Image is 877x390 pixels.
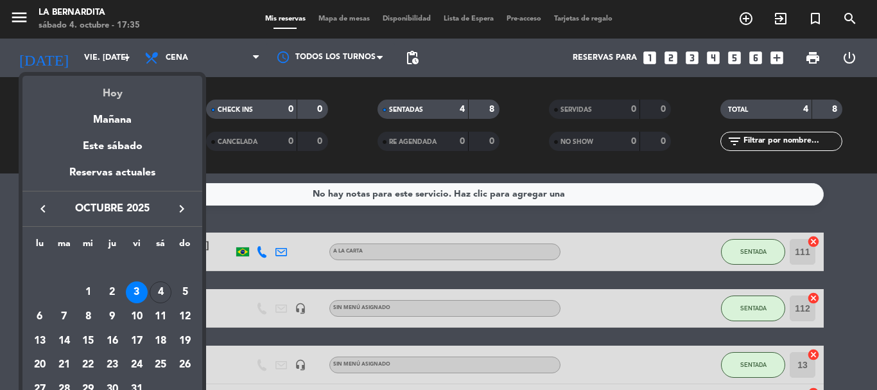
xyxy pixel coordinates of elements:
div: 25 [150,355,171,377]
div: 10 [126,306,148,328]
td: 13 de octubre de 2025 [28,329,52,353]
div: 9 [101,306,123,328]
td: 25 de octubre de 2025 [149,353,173,378]
th: domingo [173,236,197,256]
div: 3 [126,281,148,303]
div: 15 [77,330,99,352]
td: 17 de octubre de 2025 [125,329,149,353]
div: 6 [29,306,51,328]
td: 10 de octubre de 2025 [125,305,149,329]
div: Reservas actuales [22,164,202,191]
td: 15 de octubre de 2025 [76,329,100,353]
th: sábado [149,236,173,256]
div: Este sábado [22,129,202,164]
td: 19 de octubre de 2025 [173,329,197,353]
th: jueves [100,236,125,256]
td: 11 de octubre de 2025 [149,305,173,329]
td: 14 de octubre de 2025 [52,329,76,353]
td: 1 de octubre de 2025 [76,281,100,305]
div: 2 [101,281,123,303]
div: 24 [126,355,148,377]
div: 20 [29,355,51,377]
div: 21 [53,355,75,377]
th: lunes [28,236,52,256]
td: 16 de octubre de 2025 [100,329,125,353]
td: 12 de octubre de 2025 [173,305,197,329]
div: 8 [77,306,99,328]
button: keyboard_arrow_left [31,200,55,217]
div: 26 [174,355,196,377]
td: 4 de octubre de 2025 [149,281,173,305]
i: keyboard_arrow_right [174,201,189,217]
div: 11 [150,306,171,328]
td: 26 de octubre de 2025 [173,353,197,378]
div: 19 [174,330,196,352]
td: 24 de octubre de 2025 [125,353,149,378]
td: 6 de octubre de 2025 [28,305,52,329]
th: miércoles [76,236,100,256]
td: 3 de octubre de 2025 [125,281,149,305]
td: 9 de octubre de 2025 [100,305,125,329]
div: 12 [174,306,196,328]
td: 20 de octubre de 2025 [28,353,52,378]
td: 22 de octubre de 2025 [76,353,100,378]
td: 8 de octubre de 2025 [76,305,100,329]
td: 21 de octubre de 2025 [52,353,76,378]
td: OCT. [28,256,197,281]
div: 17 [126,330,148,352]
td: 23 de octubre de 2025 [100,353,125,378]
div: 5 [174,281,196,303]
th: martes [52,236,76,256]
td: 5 de octubre de 2025 [173,281,197,305]
div: 1 [77,281,99,303]
td: 7 de octubre de 2025 [52,305,76,329]
div: 23 [101,355,123,377]
div: 4 [150,281,171,303]
div: 16 [101,330,123,352]
button: keyboard_arrow_right [170,200,193,217]
div: Hoy [22,76,202,102]
div: 18 [150,330,171,352]
td: 2 de octubre de 2025 [100,281,125,305]
div: 14 [53,330,75,352]
i: keyboard_arrow_left [35,201,51,217]
td: 18 de octubre de 2025 [149,329,173,353]
th: viernes [125,236,149,256]
div: Mañana [22,102,202,129]
div: 22 [77,355,99,377]
span: octubre 2025 [55,200,170,217]
div: 7 [53,306,75,328]
div: 13 [29,330,51,352]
